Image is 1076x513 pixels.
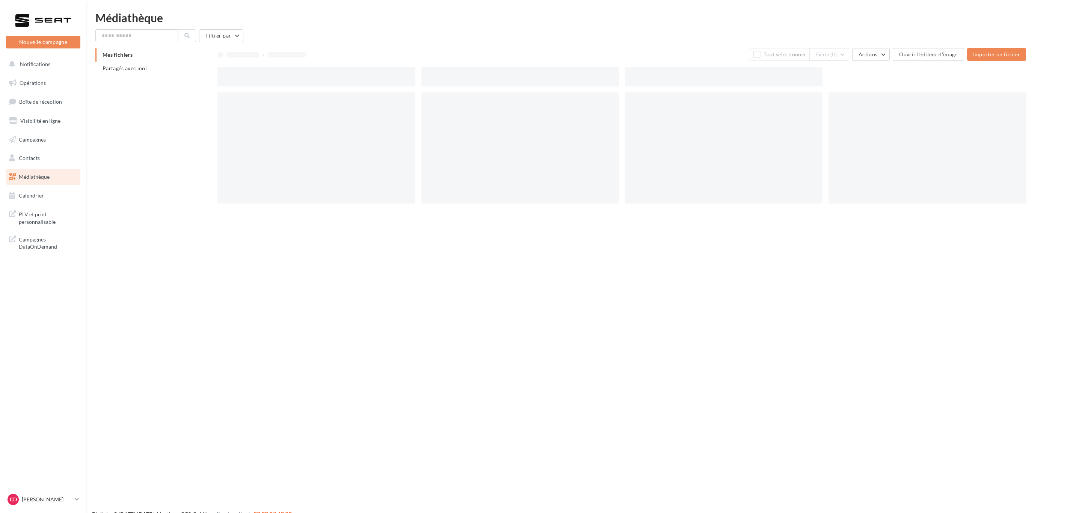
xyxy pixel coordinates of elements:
button: Filtrer par [199,29,243,42]
span: CD [10,496,17,503]
span: Visibilité en ligne [20,118,60,124]
button: Nouvelle campagne [6,36,80,48]
button: Actions [852,48,890,61]
a: Médiathèque [5,169,82,185]
a: Opérations [5,75,82,91]
span: Importer un fichier [973,51,1020,57]
span: Campagnes [19,136,46,142]
div: Médiathèque [95,12,1067,23]
span: Mes fichiers [103,51,133,58]
button: Ouvrir l'éditeur d'image [893,48,964,61]
span: (0) [830,51,837,57]
span: Actions [859,51,877,57]
span: Calendrier [19,192,44,199]
span: Campagnes DataOnDemand [19,234,77,250]
button: Gérer(0) [810,48,849,61]
span: Boîte de réception [19,98,62,105]
span: Partagés avec moi [103,65,147,71]
a: Boîte de réception [5,94,82,110]
a: Calendrier [5,188,82,204]
span: PLV et print personnalisable [19,209,77,225]
span: Médiathèque [19,174,50,180]
span: Contacts [19,155,40,161]
p: [PERSON_NAME] [22,496,72,503]
a: Campagnes DataOnDemand [5,231,82,253]
a: PLV et print personnalisable [5,206,82,228]
button: Importer un fichier [967,48,1026,61]
span: Opérations [20,80,46,86]
span: Notifications [20,61,50,67]
a: CD [PERSON_NAME] [6,492,80,507]
a: Contacts [5,150,82,166]
button: Tout sélectionner [750,48,810,61]
a: Campagnes [5,132,82,148]
a: Visibilité en ligne [5,113,82,129]
button: Notifications [5,56,79,72]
